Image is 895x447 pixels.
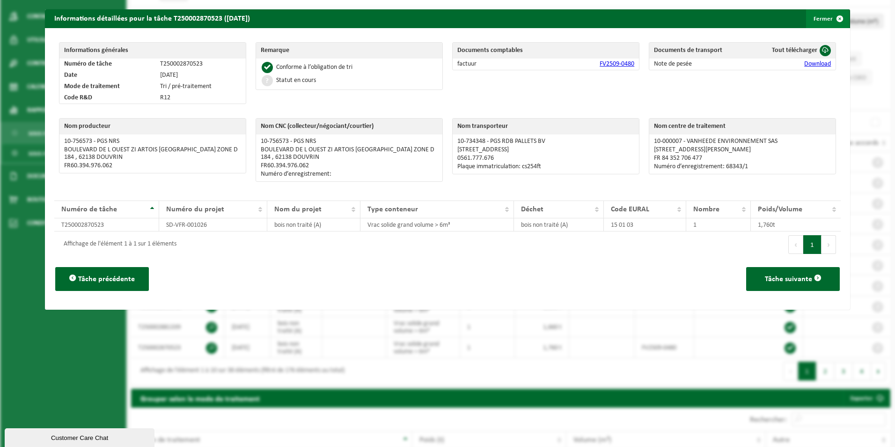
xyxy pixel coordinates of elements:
[457,138,634,145] p: 10-734348 - PGS RDB PALLETS BV
[686,218,750,231] td: 1
[155,70,245,81] td: [DATE]
[746,267,840,291] button: Tâche suivante
[276,64,352,71] div: Conforme à l’obligation de tri
[256,43,442,59] th: Remarque
[159,218,267,231] td: SD-VFR-001026
[649,43,748,59] th: Documents de transport
[514,218,604,231] td: bois non traité (A)
[649,119,836,134] th: Nom centre de traitement
[261,138,438,145] p: 10-756573 - PGS NRS
[654,146,831,154] p: [STREET_ADDRESS][PERSON_NAME]
[806,9,849,28] button: Fermer
[78,276,135,283] span: Tâche précédente
[649,59,748,70] td: Note de pesée
[267,218,360,231] td: bois non traité (A)
[803,235,822,254] button: 1
[654,155,831,162] p: FR 84 352 706 477
[360,218,514,231] td: Vrac solide grand volume > 6m³
[166,206,224,213] span: Numéro du projet
[261,171,438,178] p: Numéro d’enregistrement:
[654,163,831,171] p: Numéro d’enregistrement: 68343/1
[654,138,831,145] p: 10-000007 - VANHEEDE ENVIRONNEMENT SAS
[261,162,438,170] p: FR60.394.976.062
[155,81,245,92] td: Tri / pré-traitement
[155,92,245,104] td: R12
[64,146,241,161] p: BOULEVARD DE L OUEST ZI ARTOIS [GEOGRAPHIC_DATA] ZONE D 184 , 62138 DOUVRIN
[59,236,176,253] div: Affichage de l'élément 1 à 1 sur 1 éléments
[64,162,241,170] p: FR60.394.976.062
[55,267,149,291] button: Tâche précédente
[64,138,241,145] p: 10-756573 - PGS NRS
[521,206,543,213] span: Déchet
[611,206,649,213] span: Code EURAL
[804,60,831,67] a: Download
[822,235,836,254] button: Next
[59,119,246,134] th: Nom producteur
[772,47,817,54] span: Tout télécharger
[600,60,634,67] a: FV2509-0480
[5,426,156,447] iframe: chat widget
[453,119,639,134] th: Nom transporteur
[45,9,259,27] h2: Informations détaillées pour la tâche T250002870523 ([DATE])
[54,218,160,231] td: T250002870523
[274,206,322,213] span: Nom du projet
[457,155,634,162] p: 0561.777.676
[788,235,803,254] button: Previous
[367,206,418,213] span: Type conteneur
[155,59,245,70] td: T250002870523
[765,276,812,283] span: Tâche suivante
[453,43,639,59] th: Documents comptables
[758,206,802,213] span: Poids/Volume
[751,218,841,231] td: 1,760t
[59,70,156,81] td: Date
[693,206,719,213] span: Nombre
[457,146,634,154] p: [STREET_ADDRESS]
[604,218,686,231] td: 15 01 03
[261,146,438,161] p: BOULEVARD DE L OUEST ZI ARTOIS [GEOGRAPHIC_DATA] ZONE D 184 , 62138 DOUVRIN
[59,81,156,92] td: Mode de traitement
[453,59,526,70] td: factuur
[59,59,156,70] td: Numéro de tâche
[256,119,442,134] th: Nom CNC (collecteur/négociant/courtier)
[59,43,246,59] th: Informations générales
[457,163,634,171] p: Plaque immatriculation: cs254ft
[59,92,156,104] td: Code R&D
[276,77,316,84] div: Statut en cours
[61,206,117,213] span: Numéro de tâche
